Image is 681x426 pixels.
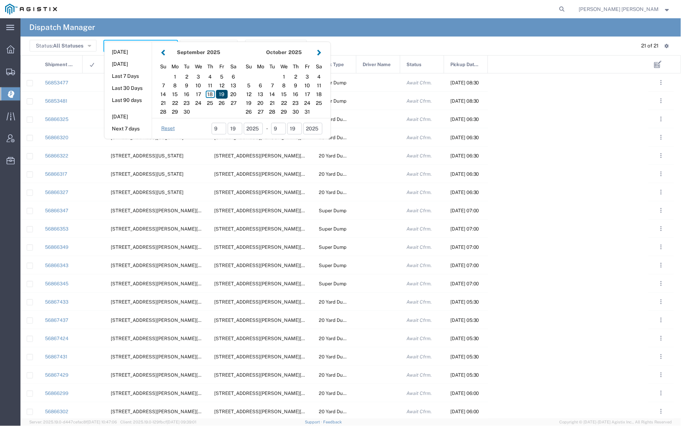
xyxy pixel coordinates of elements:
[278,81,290,90] div: 8
[656,260,666,270] button: ...
[45,117,68,122] a: 56866325
[243,61,255,72] div: Sunday
[161,125,175,132] a: Reset
[45,263,68,268] a: 56866343
[169,81,181,90] div: 8
[193,99,204,107] div: 24
[266,49,287,55] strong: October
[228,123,242,134] input: dd
[228,99,239,107] div: 27
[216,72,228,81] div: 5
[207,49,220,55] span: 2025
[111,409,223,414] span: 885 Lake Herman Rd, Vallejo, California, 94591, United States
[450,208,479,213] span: 09/19/2025, 07:00
[319,409,364,414] span: 20 Yard Dump Truck
[181,90,193,99] div: 16
[111,226,262,232] span: 458 East Hill Rd, Willits, California, United States
[169,61,181,72] div: Monday
[406,336,432,341] span: Await Cfrm.
[319,190,364,195] span: 20 Yard Dump Truck
[661,206,662,215] span: . . .
[204,99,216,107] div: 25
[180,40,238,52] button: Saved Searches
[214,281,366,286] span: 30001 Simpson Lane, Fort Bragg, California, United States
[111,354,223,360] span: 500 Boone Dr, American Canyon, California, 94503, United States
[216,81,228,90] div: 12
[450,391,479,396] span: 09/19/2025, 06:00
[450,263,479,268] span: 09/19/2025, 07:00
[406,135,432,140] span: Await Cfrm.
[105,83,152,94] button: Last 30 Days
[661,133,662,142] span: . . .
[193,72,204,81] div: 3
[120,420,196,424] span: Client: 2025.19.0-129fbcf
[243,81,255,90] div: 5
[656,96,666,106] button: ...
[228,90,239,99] div: 20
[204,81,216,90] div: 11
[656,169,666,179] button: ...
[45,135,68,140] a: 56866320
[661,316,662,324] span: . . .
[656,187,666,197] button: ...
[661,389,662,398] span: . . .
[290,72,302,81] div: 2
[450,98,479,104] span: 09/19/2025, 08:30
[450,56,480,74] span: Pickup Date and Time
[450,317,479,323] span: 09/19/2025, 05:30
[29,420,117,424] span: Server: 2025.19.0-d447cefac8f
[278,72,290,81] div: 1
[406,98,432,104] span: Await Cfrm.
[406,391,432,396] span: Await Cfrm.
[255,61,266,72] div: Monday
[105,46,152,58] button: [DATE]
[656,151,666,161] button: ...
[111,171,184,177] span: 3965 Occidental Rd, Santa Rosa, California, 95403, United States
[181,99,193,107] div: 23
[278,90,290,99] div: 15
[181,72,193,81] div: 2
[319,117,364,122] span: 20 Yard Dump Truck
[406,226,432,232] span: Await Cfrm.
[214,263,366,268] span: 30001 Simpson Lane, Fort Bragg, California, United States
[656,388,666,398] button: ...
[319,153,364,159] span: 20 Yard Dump Truck
[302,90,313,99] div: 17
[656,242,666,252] button: ...
[656,77,666,88] button: ...
[255,90,266,99] div: 13
[111,336,223,341] span: 500 Boone Dr, American Canyon, California, 94503, United States
[158,90,169,99] div: 14
[661,151,662,160] span: . . .
[214,409,326,414] span: 1220 Andersen Drive, San Rafael, California, 94901, United States
[169,107,181,116] div: 29
[661,170,662,178] span: . . .
[214,244,366,250] span: 30001 Simpson Lane, Fort Bragg, California, United States
[406,409,432,414] span: Await Cfrm.
[111,153,184,159] span: 3965 Occidental Rd, Santa Rosa, California, 95403, United States
[105,111,152,122] button: [DATE]
[105,58,152,70] button: [DATE]
[278,61,290,72] div: Wednesday
[266,61,278,72] div: Tuesday
[255,99,266,107] div: 20
[302,107,313,116] div: 31
[319,244,347,250] span: Super Dump
[216,90,228,99] div: 19
[53,43,83,49] span: All Statuses
[406,153,432,159] span: Await Cfrm.
[450,336,479,341] span: 09/19/2025, 05:30
[313,99,325,107] div: 25
[319,281,347,286] span: Super Dump
[319,226,347,232] span: Super Dump
[406,372,432,378] span: Await Cfrm.
[406,263,432,268] span: Await Cfrm.
[319,98,347,104] span: Super Dump
[661,279,662,288] span: . . .
[656,333,666,343] button: ...
[214,171,326,177] span: 901 Bailey Rd, Pittsburg, California, 94565, United States
[656,370,666,380] button: ...
[579,5,671,14] button: [PERSON_NAME] [PERSON_NAME]
[266,107,278,116] div: 28
[193,81,204,90] div: 10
